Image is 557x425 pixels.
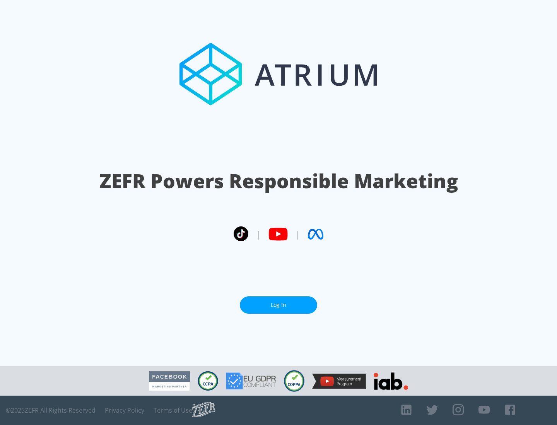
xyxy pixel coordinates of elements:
img: IAB [374,372,408,390]
img: CCPA Compliant [198,371,218,391]
h1: ZEFR Powers Responsible Marketing [99,168,458,194]
img: COPPA Compliant [284,370,304,392]
img: GDPR Compliant [226,372,276,389]
a: Privacy Policy [105,406,144,414]
img: Facebook Marketing Partner [149,371,190,391]
span: | [256,228,261,240]
a: Terms of Use [154,406,192,414]
img: YouTube Measurement Program [312,374,366,389]
a: Log In [240,296,317,314]
span: © 2025 ZEFR All Rights Reserved [6,406,96,414]
span: | [296,228,300,240]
